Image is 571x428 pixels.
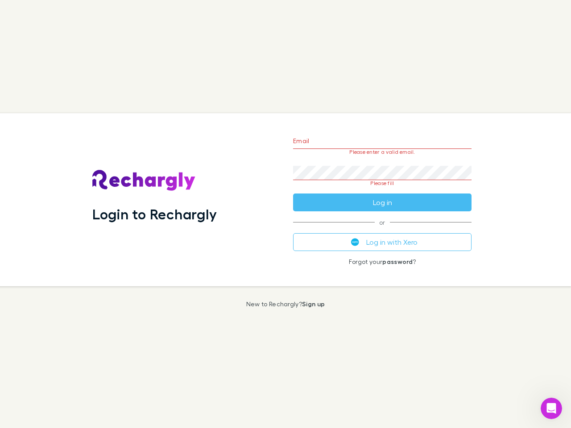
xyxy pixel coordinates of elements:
[293,193,472,211] button: Log in
[382,258,413,265] a: password
[293,180,472,186] p: Please fill
[246,300,325,308] p: New to Rechargly?
[541,398,562,419] iframe: Intercom live chat
[293,233,472,251] button: Log in with Xero
[302,300,325,308] a: Sign up
[293,258,472,265] p: Forgot your ?
[92,170,196,191] img: Rechargly's Logo
[293,222,472,222] span: or
[293,149,472,155] p: Please enter a valid email.
[92,206,217,222] h1: Login to Rechargly
[351,238,359,246] img: Xero's logo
